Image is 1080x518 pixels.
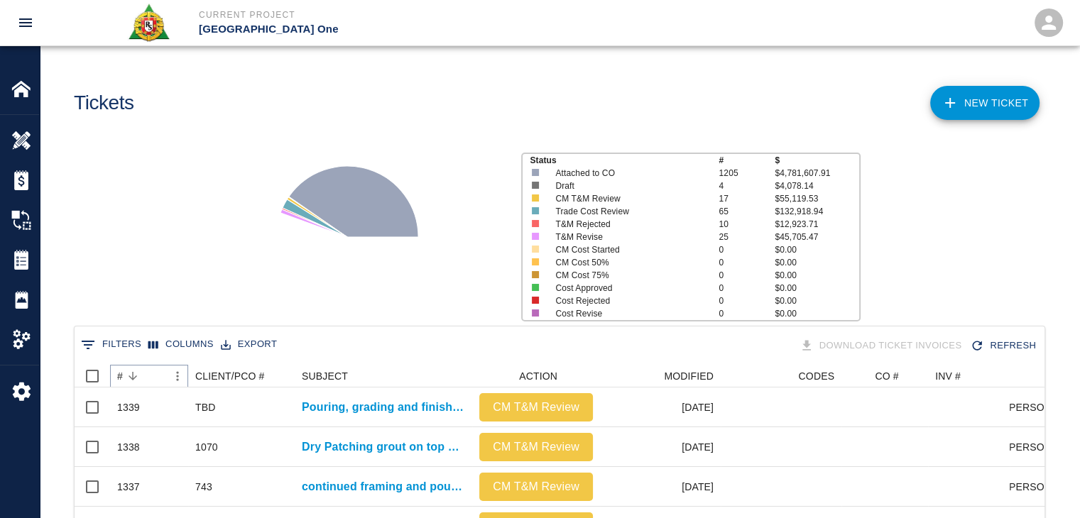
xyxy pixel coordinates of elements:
[719,307,775,320] p: 0
[775,243,858,256] p: $0.00
[719,167,775,180] p: 1205
[719,192,775,205] p: 17
[775,154,858,167] p: $
[167,365,188,387] button: Menu
[719,205,775,218] p: 65
[555,167,702,180] p: Attached to CO
[145,334,217,356] button: Select columns
[600,365,721,387] div: MODIFIED
[195,440,218,454] div: 1070
[530,154,719,167] p: Status
[775,192,858,205] p: $55,119.53
[775,256,858,269] p: $0.00
[123,366,143,386] button: Sort
[302,399,465,416] a: Pouring, grading and finishing concrete for EP L2&3 topping slab glass infills-west of gate 4, Ca...
[195,365,265,387] div: CLIENT/PCO #
[775,231,858,243] p: $45,705.47
[117,400,140,414] div: 1339
[967,334,1042,358] div: Refresh the list
[664,365,714,387] div: MODIFIED
[775,294,858,307] p: $0.00
[555,231,702,243] p: T&M Revise
[719,243,775,256] p: 0
[775,180,858,192] p: $4,078.14
[719,154,775,167] p: #
[719,218,775,231] p: 10
[719,282,775,294] p: 0
[719,294,775,307] p: 0
[775,218,858,231] p: $12,923.71
[302,439,465,456] a: Dry Patching grout on top of beams Column line N/19
[875,365,898,387] div: CO #
[600,467,721,507] div: [DATE]
[797,334,968,358] div: Tickets download in groups of 15
[775,205,858,218] p: $132,918.94
[555,243,702,256] p: CM Cost Started
[555,180,702,192] p: Draft
[199,9,617,21] p: Current Project
[117,480,140,494] div: 1337
[485,399,587,416] p: CM T&M Review
[719,269,775,282] p: 0
[935,365,961,387] div: INV #
[302,478,465,495] a: continued framing and pouring drains for Level #3 F2 MER.
[719,180,775,192] p: 4
[217,334,280,356] button: Export
[721,365,841,387] div: CODES
[519,365,557,387] div: ACTION
[485,478,587,495] p: CM T&M Review
[127,3,170,43] img: Roger & Sons Concrete
[472,365,600,387] div: ACTION
[555,256,702,269] p: CM Cost 50%
[555,218,702,231] p: T&M Rejected
[719,256,775,269] p: 0
[928,365,1010,387] div: INV #
[600,387,721,427] div: [DATE]
[775,269,858,282] p: $0.00
[74,92,134,115] h1: Tickets
[1009,450,1080,518] iframe: Chat Widget
[719,231,775,243] p: 25
[775,167,858,180] p: $4,781,607.91
[967,334,1042,358] button: Refresh
[841,365,928,387] div: CO #
[117,365,123,387] div: #
[485,439,587,456] p: CM T&M Review
[188,365,295,387] div: CLIENT/PCO #
[775,307,858,320] p: $0.00
[195,400,215,414] div: TBD
[199,21,617,38] p: [GEOGRAPHIC_DATA] One
[555,282,702,294] p: Cost Approved
[302,365,348,387] div: SUBJECT
[77,334,145,356] button: Show filters
[195,480,212,494] div: 743
[555,192,702,205] p: CM T&M Review
[555,307,702,320] p: Cost Revise
[798,365,834,387] div: CODES
[555,294,702,307] p: Cost Rejected
[117,440,140,454] div: 1338
[930,86,1040,120] a: NEW TICKET
[775,282,858,294] p: $0.00
[555,269,702,282] p: CM Cost 75%
[295,365,472,387] div: SUBJECT
[110,365,188,387] div: #
[555,205,702,218] p: Trade Cost Review
[9,6,43,40] button: open drawer
[600,427,721,467] div: [DATE]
